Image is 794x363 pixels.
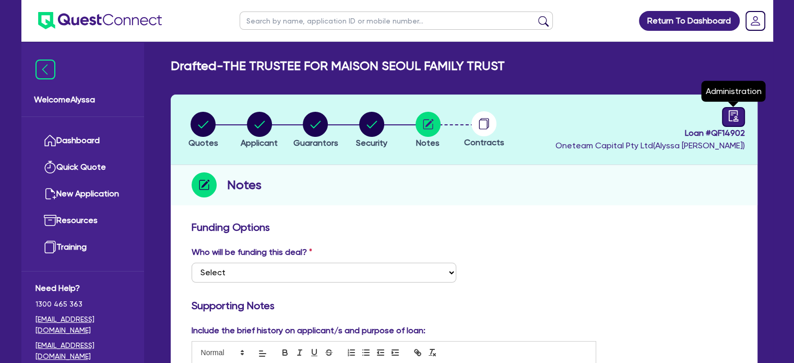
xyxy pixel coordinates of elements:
[34,93,132,106] span: Welcome Alyssa
[192,246,312,259] label: Who will be funding this deal?
[35,234,130,261] a: Training
[44,161,56,173] img: quick-quote
[555,127,745,139] span: Loan # QF14902
[355,111,388,150] button: Security
[356,138,387,148] span: Security
[35,299,130,310] span: 1300 465 363
[192,299,737,312] h3: Supporting Notes
[728,110,739,122] span: audit
[292,111,338,150] button: Guarantors
[35,60,55,79] img: icon-menu-close
[240,111,278,150] button: Applicant
[35,340,130,362] a: [EMAIL_ADDRESS][DOMAIN_NAME]
[35,127,130,154] a: Dashboard
[240,11,553,30] input: Search by name, application ID or mobile number...
[171,58,505,74] h2: Drafted - THE TRUSTEE FOR MAISON SEOUL FAMILY TRUST
[192,221,737,233] h3: Funding Options
[293,138,338,148] span: Guarantors
[227,175,262,194] h2: Notes
[701,81,765,102] div: Administration
[38,12,162,29] img: quest-connect-logo-blue
[416,138,440,148] span: Notes
[188,111,219,150] button: Quotes
[555,140,745,150] span: Oneteam Capital Pty Ltd ( Alyssa [PERSON_NAME] )
[44,214,56,227] img: resources
[742,7,769,34] a: Dropdown toggle
[241,138,278,148] span: Applicant
[464,137,504,147] span: Contracts
[44,188,56,200] img: new-application
[35,181,130,207] a: New Application
[35,314,130,336] a: [EMAIL_ADDRESS][DOMAIN_NAME]
[415,111,441,150] button: Notes
[35,154,130,181] a: Quick Quote
[192,172,217,197] img: step-icon
[722,107,745,127] a: audit
[35,282,130,295] span: Need Help?
[192,324,425,337] label: Include the brief history on applicant/s and purpose of loan:
[188,138,218,148] span: Quotes
[44,241,56,253] img: training
[35,207,130,234] a: Resources
[639,11,740,31] a: Return To Dashboard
